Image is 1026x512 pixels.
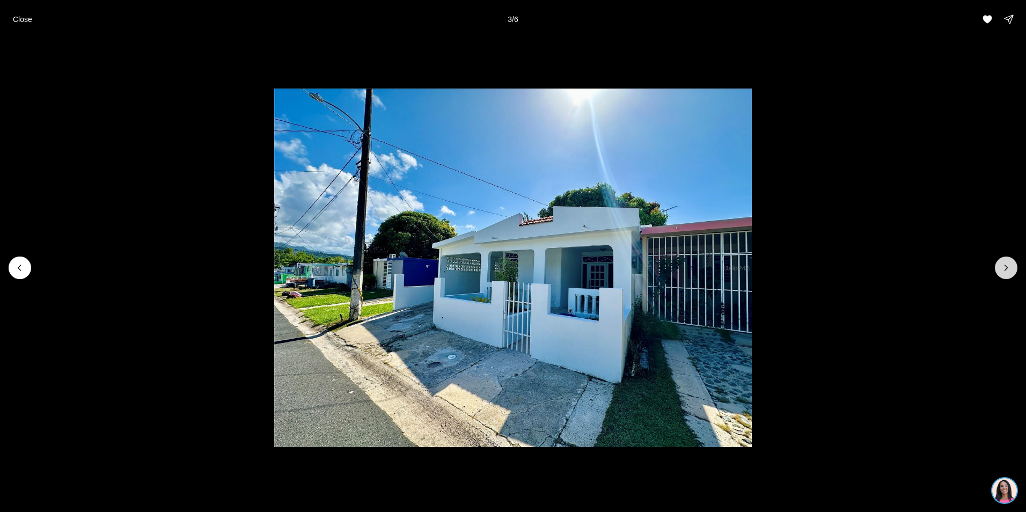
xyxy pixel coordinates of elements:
[9,257,31,279] button: Previous slide
[6,6,31,31] img: be3d4b55-7850-4bcb-9297-a2f9cd376e78.png
[508,15,518,24] p: 3 / 6
[13,15,32,24] p: Close
[6,9,39,30] button: Close
[995,257,1017,279] button: Next slide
